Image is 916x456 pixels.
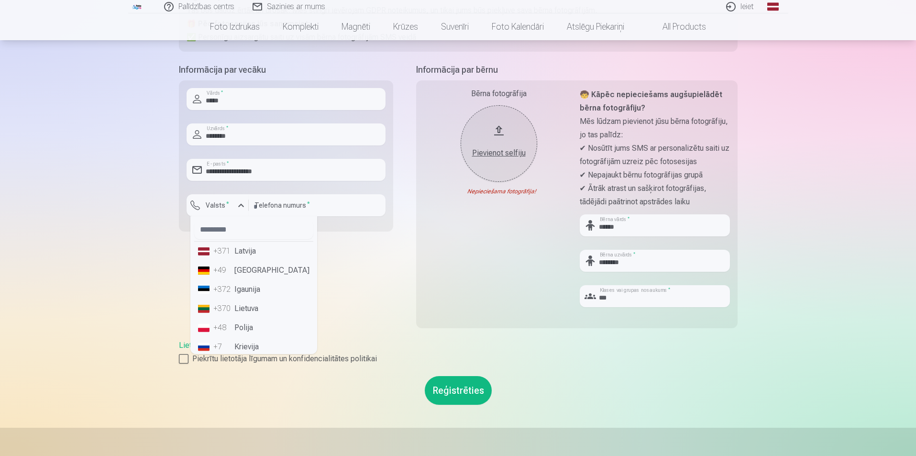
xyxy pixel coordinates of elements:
[213,303,232,314] div: +370
[213,322,232,334] div: +48
[194,337,313,356] li: Krievija
[636,13,717,40] a: All products
[580,168,730,182] p: ✔ Nepajaukt bērnu fotogrāfijas grupā
[194,261,313,280] li: [GEOGRAPHIC_DATA]
[580,142,730,168] p: ✔ Nosūtīt jums SMS ar personalizētu saiti uz fotogrāfijām uzreiz pēc fotosesijas
[271,13,330,40] a: Komplekti
[179,353,738,365] label: Piekrītu lietotāja līgumam un konfidencialitātes politikai
[580,115,730,142] p: Mēs lūdzam pievienot jūsu bērna fotogrāfiju, jo tas palīdz:
[132,4,143,10] img: /fa1
[199,13,271,40] a: Foto izdrukas
[424,188,574,195] div: Nepieciešama fotogrāfija!
[555,13,636,40] a: Atslēgu piekariņi
[194,280,313,299] li: Igaunija
[430,13,480,40] a: Suvenīri
[187,216,249,224] div: Lauks ir obligāts
[461,105,537,182] button: Pievienot selfiju
[194,242,313,261] li: Latvija
[382,13,430,40] a: Krūzes
[330,13,382,40] a: Magnēti
[194,299,313,318] li: Lietuva
[416,63,738,77] h5: Informācija par bērnu
[187,194,249,216] button: Valsts*
[179,63,393,77] h5: Informācija par vecāku
[580,90,722,112] strong: 🧒 Kāpēc nepieciešams augšupielādēt bērna fotogrāfiju?
[213,265,232,276] div: +49
[213,341,232,353] div: +7
[179,341,240,350] a: Lietošanas līgums
[425,376,492,405] button: Reģistrēties
[213,284,232,295] div: +372
[202,200,233,210] label: Valsts
[424,88,574,100] div: Bērna fotogrāfija
[480,13,555,40] a: Foto kalendāri
[213,245,232,257] div: +371
[580,182,730,209] p: ✔ Ātrāk atrast un sašķirot fotogrāfijas, tādējādi paātrinot apstrādes laiku
[470,147,528,159] div: Pievienot selfiju
[179,340,738,365] div: ,
[194,318,313,337] li: Polija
